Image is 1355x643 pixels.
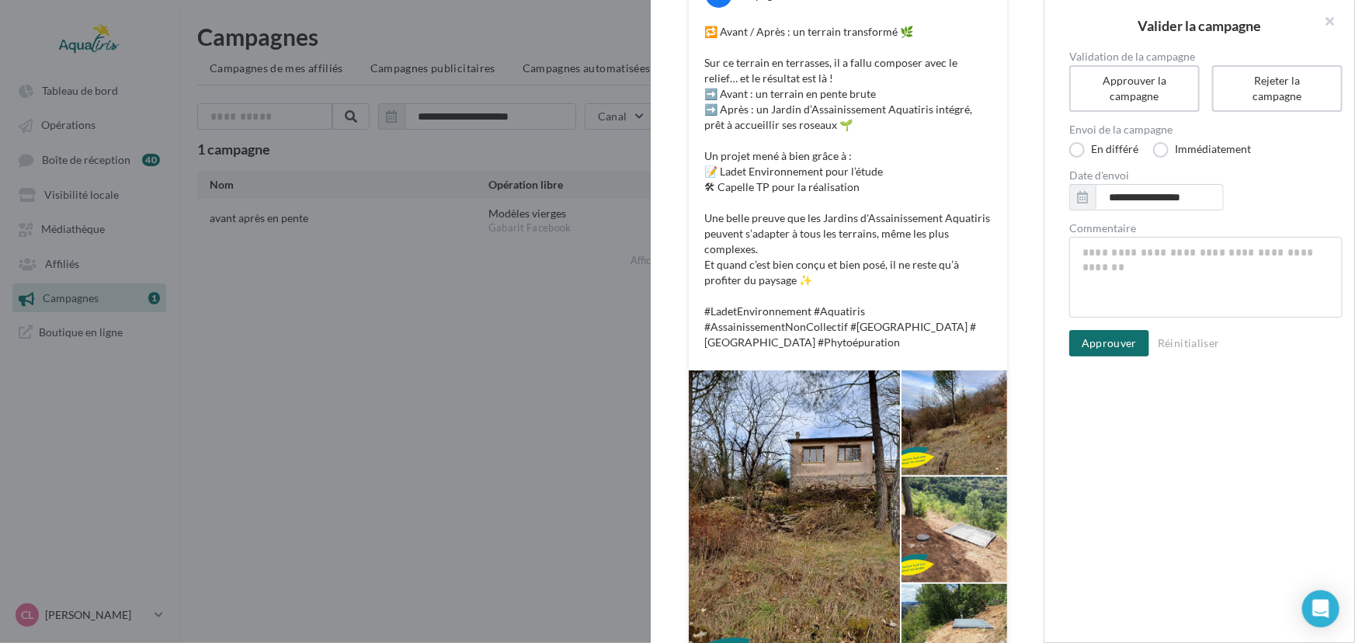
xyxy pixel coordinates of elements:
[704,24,992,350] p: 🔁 Avant / Après : un terrain transformé 🌿 Sur ce terrain en terrasses, il a fallu composer avec l...
[1302,590,1339,627] div: Open Intercom Messenger
[1153,142,1251,158] label: Immédiatement
[1152,334,1226,353] button: Réinitialiser
[1069,223,1343,234] label: Commentaire
[1069,330,1149,356] button: Approuver
[1231,73,1324,104] div: Rejeter la campagne
[1088,73,1181,104] div: Approuver la campagne
[1069,124,1343,135] label: Envoi de la campagne
[1069,19,1330,33] h2: Valider la campagne
[1069,51,1343,62] label: Validation de la campagne
[1069,170,1343,181] label: Date d'envoi
[1069,142,1138,158] label: En différé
